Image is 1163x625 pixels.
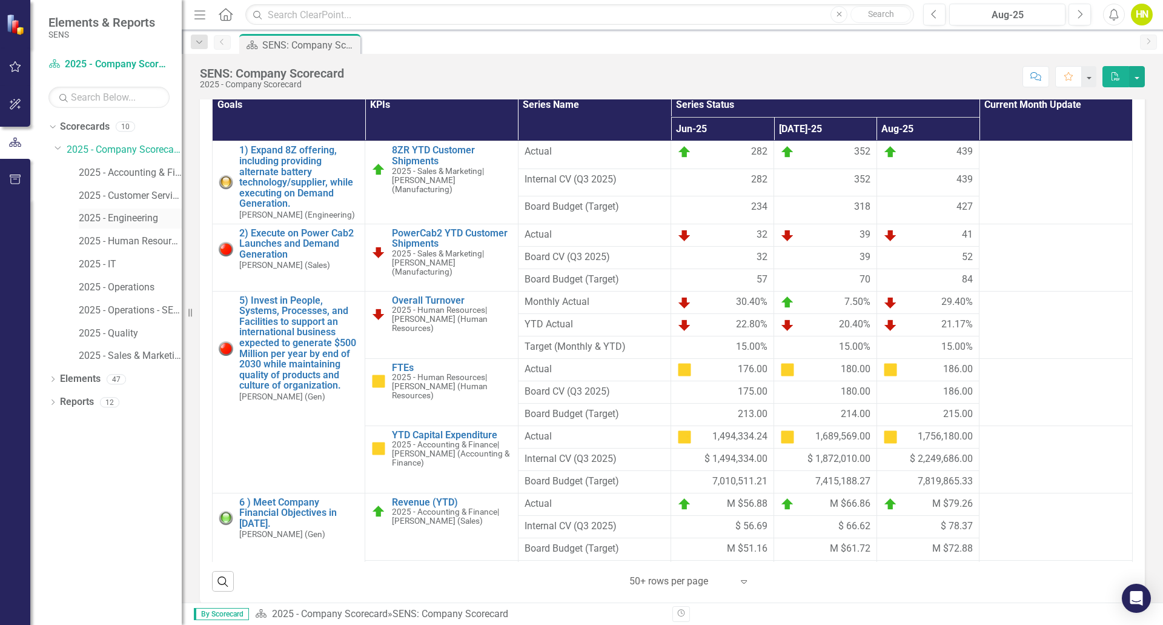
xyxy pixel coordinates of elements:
span: 29.40% [941,295,973,310]
img: At Risk [677,430,692,444]
div: 2025 - Company Scorecard [200,80,344,89]
a: FTEs [392,363,511,373]
img: At Risk [371,441,386,456]
span: Actual [525,497,664,511]
span: 39 [860,250,870,264]
span: 52 [962,250,973,264]
span: 2025 - Human Resources [392,372,485,382]
span: Actual [525,363,664,376]
span: Board Budget (Target) [525,200,664,214]
img: Below Target [883,295,898,310]
img: At Risk [780,363,795,377]
span: Internal CV (Q3 2025) [525,452,664,466]
a: PowerCab2 YTD Customer Shipments [392,228,511,249]
span: M $61.72 [830,542,870,556]
span: 32 [757,250,767,264]
img: On Target [371,162,386,177]
img: On Target [780,145,795,159]
a: 6 ) Meet Company Financial Objectives in [DATE]. [239,497,359,529]
span: 213.00 [738,407,767,421]
a: Overall Turnover [392,295,511,306]
span: 2025 - Sales & Marketing [392,249,482,258]
div: 10 [116,122,135,132]
img: At Risk [371,374,386,389]
span: Internal CV (Q3 2025) [525,520,664,533]
span: | [497,440,499,449]
span: 318 [854,200,870,214]
img: Below Target [780,318,795,332]
span: Board Budget (Target) [525,407,664,421]
small: [PERSON_NAME] (Sales) [239,261,330,270]
span: $ 78.37 [941,520,973,533]
span: Board CV (Q3 2025) [525,250,664,264]
img: Below Target [780,228,795,242]
div: Aug-25 [953,8,1061,22]
input: Search Below... [48,87,170,108]
button: HN [1131,4,1153,25]
a: 8ZR YTD Customer Shipments [392,145,511,166]
span: Board Budget (Target) [525,475,664,489]
span: Elements & Reports [48,15,155,30]
button: Search [850,6,911,23]
a: 2025 - Human Resources [79,235,182,249]
img: On Target [883,145,898,159]
img: Below Target [883,228,898,242]
span: $ 2,249,686.00 [910,452,973,466]
div: SENS: Company Scorecard [262,38,357,53]
img: Below Target [371,307,386,321]
span: 427 [956,200,973,214]
a: 1) Expand 8Z offering, including providing alternate battery technology/supplier, while executing... [239,145,359,209]
img: Below Target [371,245,386,259]
span: Monthly Actual [525,295,664,309]
small: [PERSON_NAME] (Engineering) [239,210,355,219]
img: Below Target [677,295,692,310]
img: On Target [883,497,898,512]
span: Target (Monthly & YTD) [525,340,664,354]
small: [PERSON_NAME] (Manufacturing) [392,167,511,194]
img: On Target [780,295,795,310]
span: 7.50% [844,295,870,310]
div: Open Intercom Messenger [1122,584,1151,613]
span: 22.80% [736,318,767,332]
a: 2025 - Sales & Marketing [79,349,182,363]
img: Yellow: At Risk/Needs Attention [219,175,233,190]
a: 2025 - Company Scorecard [272,608,388,620]
button: Aug-25 [949,4,1065,25]
img: Green: On Track [219,511,233,526]
span: 175.00 [738,385,767,399]
img: At Risk [883,363,898,377]
a: Reports [60,395,94,409]
div: 47 [107,374,126,384]
img: At Risk [883,430,898,444]
div: SENS: Company Scorecard [393,608,508,620]
a: 2025 - Company Scorecard [67,143,182,157]
img: Red: Critical Issues/Off-Track [219,341,233,356]
span: | [485,372,487,382]
small: [PERSON_NAME] (Accounting & Finance) [392,440,511,467]
span: 1,494,334.24 [712,430,767,444]
span: 2025 - Accounting & Finance [392,440,497,449]
a: 2) Execute on Power Cab2 Launches and Demand Generation [239,228,359,260]
div: SENS: Company Scorecard [200,67,344,80]
span: 215.00 [943,407,973,421]
span: 15.00% [941,340,973,354]
span: $ 1,872,010.00 [807,452,870,466]
div: 12 [100,397,119,407]
small: [PERSON_NAME] (Sales) [392,507,511,526]
span: M $56.88 [727,497,767,512]
span: 7,415,188.27 [815,475,870,489]
span: 7,010,511.21 [712,475,767,489]
a: Scorecards [60,120,110,134]
span: 20.40% [839,318,870,332]
span: By Scorecard [194,608,249,620]
img: Red: Critical Issues/Off-Track [219,242,233,256]
span: | [485,305,487,315]
span: Search [868,9,894,19]
span: 176.00 [738,363,767,377]
span: | [497,507,499,516]
span: 439 [956,173,973,187]
span: Actual [525,228,664,242]
input: Search ClearPoint... [245,4,914,25]
img: ClearPoint Strategy [6,14,27,35]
